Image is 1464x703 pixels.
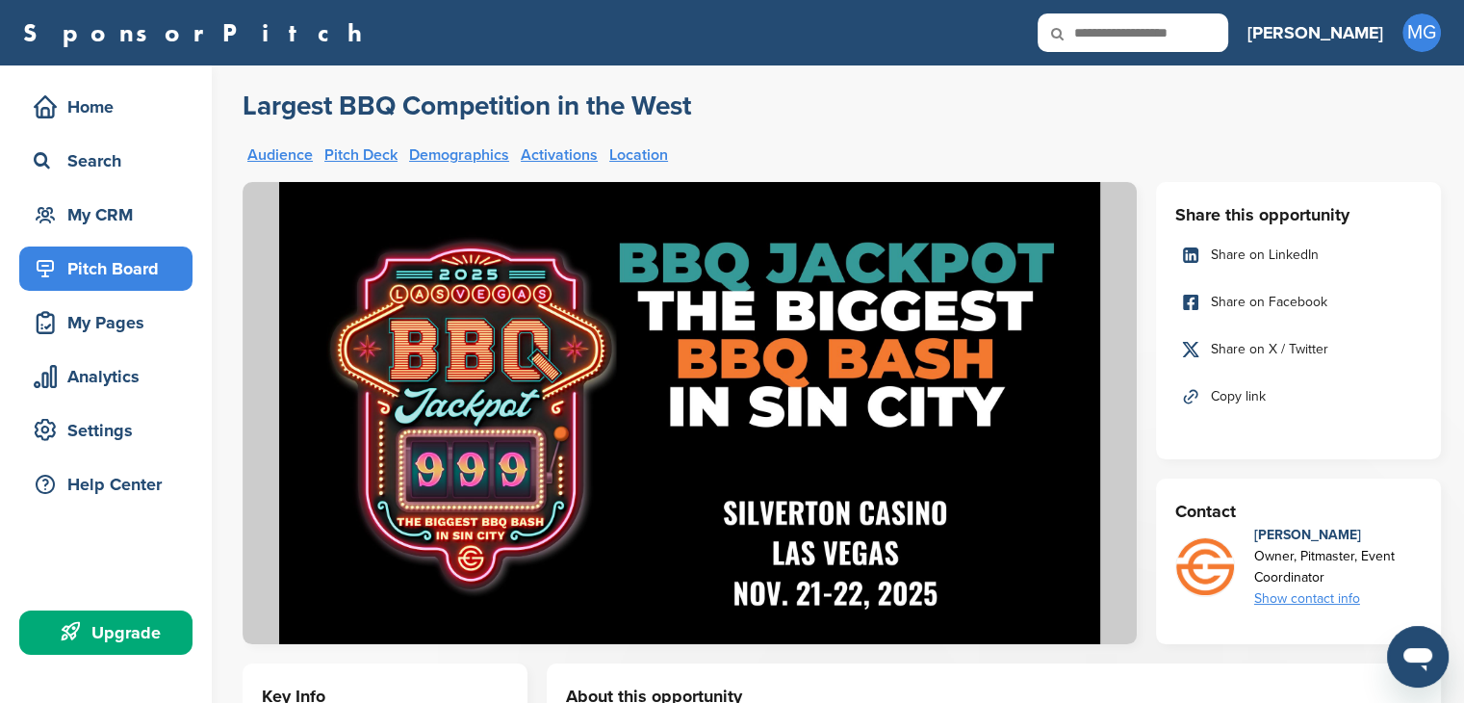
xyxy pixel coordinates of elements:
[247,147,313,163] a: Audience
[1175,282,1422,323] a: Share on Facebook
[19,193,193,237] a: My CRM
[243,182,1137,644] img: Sponsorpitch &
[1254,546,1422,588] div: Owner, Pitmaster, Event Coordinator
[19,611,193,655] a: Upgrade
[29,90,193,124] div: Home
[409,147,509,163] a: Demographics
[1247,19,1383,46] h3: [PERSON_NAME]
[29,413,193,448] div: Settings
[29,467,193,502] div: Help Center
[1247,12,1383,54] a: [PERSON_NAME]
[29,359,193,394] div: Analytics
[1211,292,1327,313] span: Share on Facebook
[1175,329,1422,370] a: Share on X / Twitter
[1175,377,1422,417] a: Copy link
[19,462,193,507] a: Help Center
[243,89,691,123] a: Largest BBQ Competition in the West
[1211,245,1319,266] span: Share on LinkedIn
[1254,525,1422,546] div: [PERSON_NAME]
[19,85,193,129] a: Home
[29,305,193,340] div: My Pages
[19,300,193,345] a: My Pages
[29,197,193,232] div: My CRM
[1402,13,1441,52] span: MG
[19,139,193,183] a: Search
[19,408,193,453] a: Settings
[1175,498,1422,525] h3: Contact
[1176,538,1234,596] img: Girlscangrill lg icon 4c
[1211,339,1328,360] span: Share on X / Twitter
[1175,235,1422,275] a: Share on LinkedIn
[19,354,193,399] a: Analytics
[1211,386,1266,407] span: Copy link
[609,147,668,163] a: Location
[521,147,598,163] a: Activations
[23,20,374,45] a: SponsorPitch
[1387,626,1449,688] iframe: Button to launch messaging window
[29,251,193,286] div: Pitch Board
[29,615,193,650] div: Upgrade
[29,143,193,178] div: Search
[1254,588,1422,610] div: Show contact info
[324,147,398,163] a: Pitch Deck
[19,247,193,291] a: Pitch Board
[1175,201,1422,228] h3: Share this opportunity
